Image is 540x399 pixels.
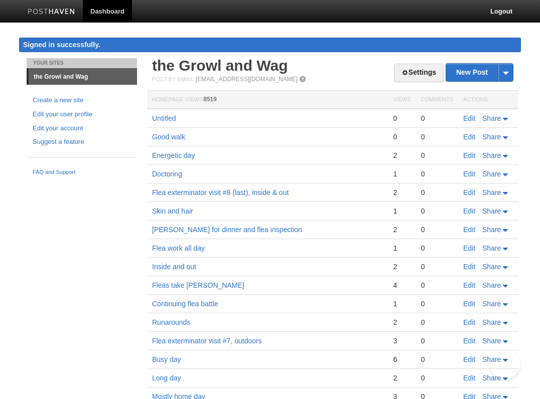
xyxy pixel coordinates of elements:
a: Edit [463,244,475,252]
div: 0 [421,299,453,308]
div: 0 [421,336,453,345]
a: Edit [463,263,475,271]
a: Energetic day [152,151,195,159]
a: Continuing flea battle [152,300,218,308]
span: Share [482,207,501,215]
th: Homepage Views [147,91,388,109]
div: 2 [393,373,411,382]
span: 8519 [203,96,217,103]
a: Edit [463,281,475,289]
div: Signed in successfully. [19,38,521,52]
div: 0 [393,114,411,123]
a: Edit [463,318,475,326]
span: Share [482,374,501,382]
div: 2 [393,225,411,234]
span: Share [482,133,501,141]
div: 2 [393,151,411,160]
div: 0 [421,262,453,271]
a: Edit [463,207,475,215]
div: 1 [393,207,411,216]
a: New Post [446,64,513,81]
div: 0 [421,151,453,160]
th: Actions [458,91,518,109]
img: Posthaven-bar [28,9,75,16]
span: Share [482,281,501,289]
a: Edit [463,226,475,234]
a: Runarounds [152,318,190,326]
a: Long day [152,374,181,382]
span: Share [482,226,501,234]
div: 0 [421,207,453,216]
div: 0 [421,281,453,290]
a: Edit your account [33,123,131,134]
a: Good walk [152,133,185,141]
div: 1 [393,169,411,178]
th: Views [388,91,416,109]
div: 0 [421,244,453,253]
span: Share [482,244,501,252]
span: Share [482,188,501,196]
span: Share [482,337,501,345]
a: Edit [463,170,475,178]
span: Share [482,318,501,326]
div: 0 [421,373,453,382]
div: 2 [393,262,411,271]
th: Comments [416,91,458,109]
div: 1 [393,299,411,308]
a: [EMAIL_ADDRESS][DOMAIN_NAME] [196,76,298,83]
span: Share [482,263,501,271]
a: Skin and hair [152,207,193,215]
span: Share [482,355,501,363]
span: Share [482,151,501,159]
div: 4 [393,281,411,290]
span: Share [482,170,501,178]
a: Flea exterminator visit #8 (last), inside & out [152,188,289,196]
div: 3 [393,336,411,345]
div: 2 [393,318,411,327]
a: Edit [463,300,475,308]
div: 0 [421,318,453,327]
a: FAQ and Support [33,168,131,177]
a: Create a new site [33,95,131,106]
a: [PERSON_NAME] for dinner and flea inspection [152,226,302,234]
div: 0 [421,225,453,234]
a: the Growl and Wag [29,69,137,85]
div: 0 [421,114,453,123]
li: Your Sites [27,58,137,68]
a: Edit [463,355,475,363]
a: Busy day [152,355,181,363]
div: 6 [393,355,411,364]
a: Doctoring [152,170,182,178]
a: Flea exterminator visit #7, outdoors [152,337,262,345]
a: Fleas take [PERSON_NAME] [152,281,244,289]
a: Edit [463,114,475,122]
a: Edit [463,374,475,382]
a: Suggest a feature [33,137,131,147]
div: 0 [421,169,453,178]
a: Edit your user profile [33,109,131,120]
div: 0 [393,132,411,141]
a: Edit [463,151,475,159]
div: 2 [393,188,411,197]
a: the Growl and Wag [152,57,288,74]
div: 0 [421,132,453,141]
span: Share [482,114,501,122]
span: Share [482,300,501,308]
a: Edit [463,188,475,196]
div: 0 [421,188,453,197]
a: Settings [394,64,444,82]
span: Post by Email [152,76,194,82]
a: Edit [463,337,475,345]
a: Flea work all day [152,244,205,252]
a: Inside and out [152,263,196,271]
div: 0 [421,355,453,364]
div: 1 [393,244,411,253]
a: Untitled [152,114,176,122]
a: Edit [463,133,475,141]
iframe: Help Scout Beacon - Open [490,349,520,379]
